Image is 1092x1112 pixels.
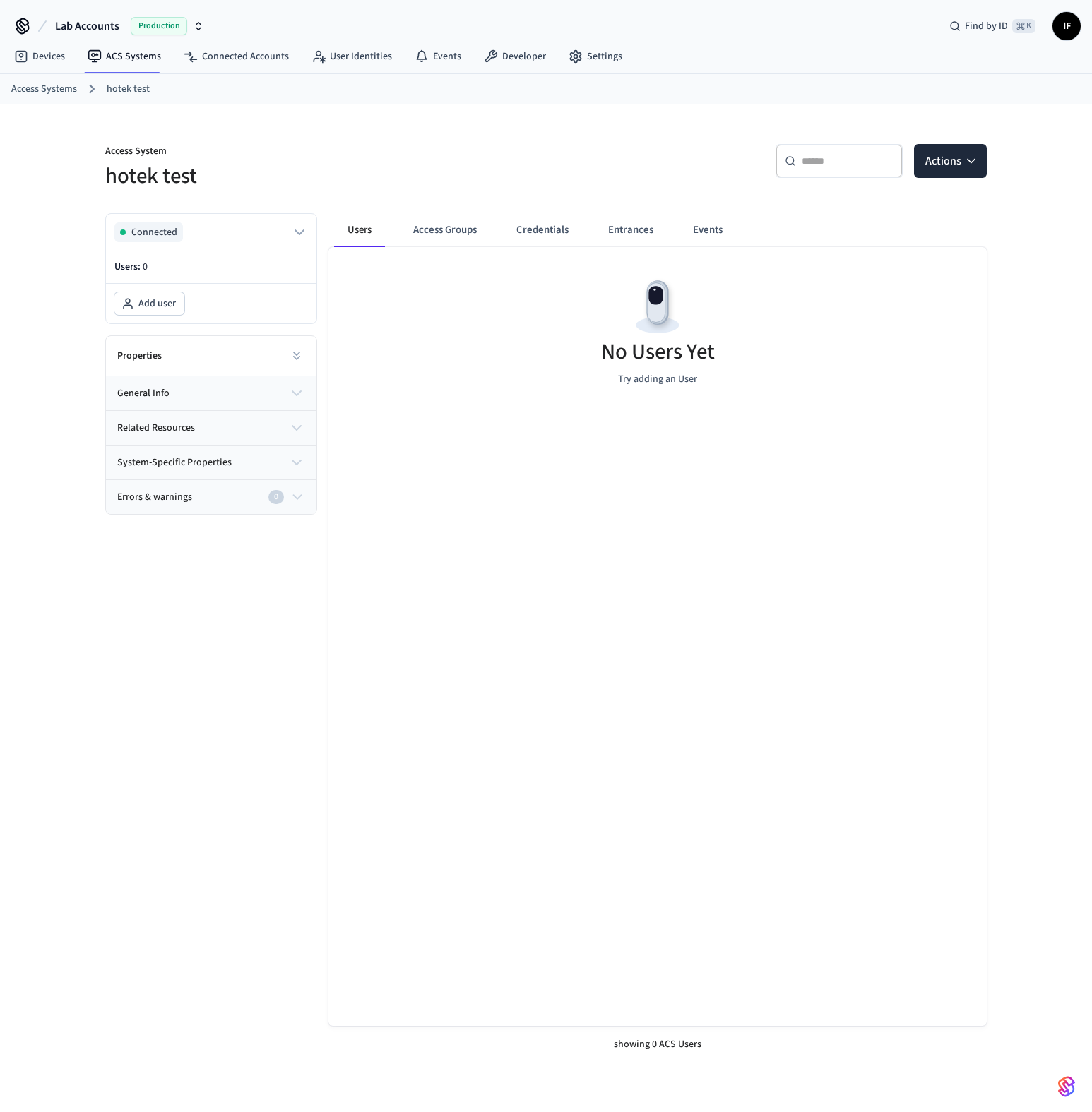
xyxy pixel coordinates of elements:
p: Access System [105,144,538,162]
span: Production [131,17,187,35]
span: Connected [131,225,177,239]
div: showing 0 ACS Users [328,1026,987,1063]
span: ⌘ K [1012,19,1035,33]
a: ACS Systems [76,44,172,69]
a: hotek test [107,82,150,97]
h2: Properties [117,349,162,363]
button: Credentials [505,213,580,247]
a: Connected Accounts [172,44,300,69]
a: Settings [557,44,634,69]
button: IF [1052,12,1081,40]
h5: No Users Yet [601,337,715,366]
div: 0 [268,490,284,504]
button: Users [334,213,385,247]
a: Events [403,44,473,69]
button: Access Groups [402,213,488,247]
span: related resources [117,421,195,436]
p: Try adding an User [618,372,697,387]
button: Events [682,213,734,247]
button: related resources [106,411,316,445]
span: IF [1054,13,1079,39]
div: Find by ID⌘ K [938,13,1047,39]
a: Developer [473,44,557,69]
button: system-specific properties [106,446,316,479]
span: Add user [138,297,176,311]
p: Users: [114,260,308,275]
button: Actions [914,144,987,178]
span: Errors & warnings [117,490,192,505]
span: system-specific properties [117,455,232,470]
a: Devices [3,44,76,69]
button: Add user [114,292,184,315]
span: 0 [143,260,148,274]
span: Lab Accounts [55,18,119,35]
img: SeamLogoGradient.69752ec5.svg [1058,1075,1075,1098]
button: general info [106,376,316,410]
img: Devices Empty State [626,275,689,339]
span: Find by ID [965,19,1008,33]
button: Connected [114,222,308,242]
button: Entrances [597,213,665,247]
a: User Identities [300,44,403,69]
span: general info [117,386,170,401]
a: Access Systems [11,82,77,97]
h5: hotek test [105,162,538,191]
button: Errors & warnings0 [106,480,316,514]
